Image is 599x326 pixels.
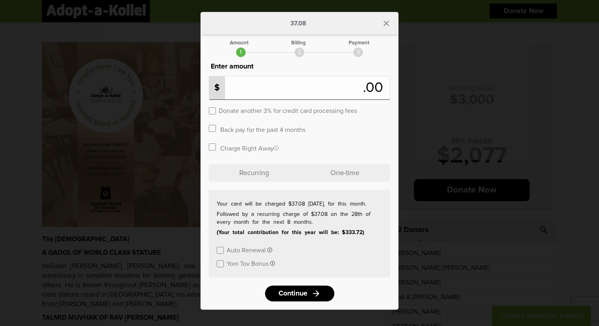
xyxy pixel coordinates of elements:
[227,259,275,267] button: Yom Tov Bonus
[227,246,266,254] label: Auto Renewal
[290,20,306,27] p: 37.08
[217,210,382,226] p: Followed by a recurring charge of $37.08 on the 28th of every month for the next 8 months.
[265,286,334,301] a: Continuearrow_forward
[227,246,272,254] button: Auto Renewal
[353,48,363,57] div: 3
[230,40,248,46] div: Amount
[227,259,269,267] label: Yom Tov Bonus
[217,200,382,208] p: Your card will be charged $37.08 [DATE], for this month.
[209,61,390,72] p: Enter amount
[219,107,357,114] label: Donate another 3% for credit card processing fees
[236,48,246,57] div: 1
[291,40,306,46] div: Billing
[363,81,387,95] span: .00
[311,289,321,298] i: arrow_forward
[382,19,391,28] i: close
[220,126,305,133] label: Back pay for the past 4 months
[209,76,225,99] p: $
[295,48,304,57] div: 2
[299,164,390,182] p: One-time
[220,144,279,152] label: Charge Right Away
[349,40,369,46] div: Payment
[279,290,307,297] span: Continue
[217,229,382,236] p: (Your total contribution for this year will be: $333.72)
[209,164,299,182] p: Recurring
